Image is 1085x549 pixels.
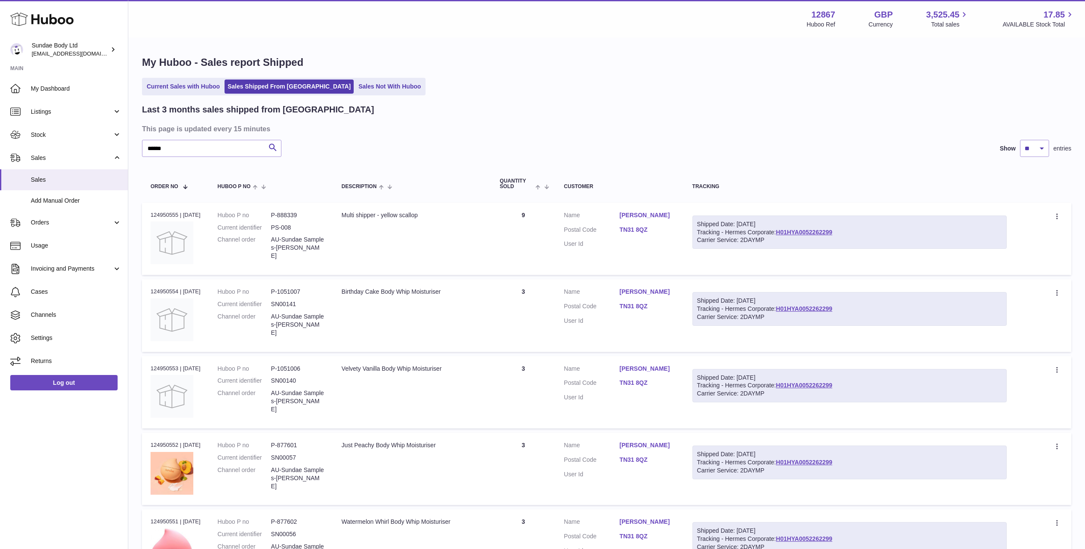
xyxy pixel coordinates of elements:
[807,21,835,29] div: Huboo Ref
[218,211,271,219] dt: Huboo P no
[692,369,1007,403] div: Tracking - Hermes Corporate:
[151,288,201,295] div: 124950554 | [DATE]
[776,305,832,312] a: H01HYA0052262299
[776,459,832,466] a: H01HYA0052262299
[491,433,556,505] td: 3
[218,365,271,373] dt: Huboo P no
[31,288,121,296] span: Cases
[144,80,223,94] a: Current Sales with Huboo
[31,311,121,319] span: Channels
[355,80,424,94] a: Sales Not With Huboo
[31,218,112,227] span: Orders
[218,454,271,462] dt: Current identifier
[218,441,271,449] dt: Huboo P no
[620,518,675,526] a: [PERSON_NAME]
[1002,21,1075,29] span: AVAILABLE Stock Total
[342,184,377,189] span: Description
[218,530,271,538] dt: Current identifier
[697,313,1002,321] div: Carrier Service: 2DAYMP
[225,80,354,94] a: Sales Shipped From [GEOGRAPHIC_DATA]
[564,226,620,236] dt: Postal Code
[620,226,675,234] a: TN31 8QZ
[271,441,325,449] dd: P-877601
[31,154,112,162] span: Sales
[1044,9,1065,21] span: 17.85
[218,184,251,189] span: Huboo P no
[564,456,620,466] dt: Postal Code
[620,288,675,296] a: [PERSON_NAME]
[10,375,118,390] a: Log out
[342,365,483,373] div: Velvety Vanilla Body Whip Moisturiser
[31,108,112,116] span: Listings
[564,365,620,375] dt: Name
[271,224,325,232] dd: PS-008
[564,441,620,452] dt: Name
[271,365,325,373] dd: P-1051006
[926,9,960,21] span: 3,525.45
[151,221,193,264] img: no-photo.jpg
[31,334,121,342] span: Settings
[491,356,556,428] td: 3
[32,41,109,58] div: Sundae Body Ltd
[142,104,374,115] h2: Last 3 months sales shipped from [GEOGRAPHIC_DATA]
[1002,9,1075,29] a: 17.85 AVAILABLE Stock Total
[692,215,1007,249] div: Tracking - Hermes Corporate:
[564,288,620,298] dt: Name
[1000,145,1016,153] label: Show
[564,393,620,401] dt: User Id
[564,518,620,528] dt: Name
[218,518,271,526] dt: Huboo P no
[31,242,121,250] span: Usage
[218,377,271,385] dt: Current identifier
[218,288,271,296] dt: Huboo P no
[620,456,675,464] a: TN31 8QZ
[697,236,1002,244] div: Carrier Service: 2DAYMP
[776,229,832,236] a: H01HYA0052262299
[342,441,483,449] div: Just Peachy Body Whip Moisturiser
[564,470,620,478] dt: User Id
[342,518,483,526] div: Watermelon Whirl Body Whip Moisturiser
[31,85,121,93] span: My Dashboard
[697,466,1002,475] div: Carrier Service: 2DAYMP
[271,466,325,490] dd: AU-Sundae Samples-[PERSON_NAME]
[218,224,271,232] dt: Current identifier
[692,184,1007,189] div: Tracking
[564,302,620,313] dt: Postal Code
[620,211,675,219] a: [PERSON_NAME]
[776,535,832,542] a: H01HYA0052262299
[620,302,675,310] a: TN31 8QZ
[692,446,1007,479] div: Tracking - Hermes Corporate:
[697,220,1002,228] div: Shipped Date: [DATE]
[31,197,121,205] span: Add Manual Order
[697,527,1002,535] div: Shipped Date: [DATE]
[926,9,970,29] a: 3,525.45 Total sales
[31,265,112,273] span: Invoicing and Payments
[692,292,1007,326] div: Tracking - Hermes Corporate:
[271,313,325,337] dd: AU-Sundae Samples-[PERSON_NAME]
[564,379,620,389] dt: Postal Code
[142,124,1069,133] h3: This page is updated every 15 minutes
[32,50,126,57] span: [EMAIL_ADDRESS][DOMAIN_NAME]
[697,374,1002,382] div: Shipped Date: [DATE]
[271,300,325,308] dd: SN00141
[271,211,325,219] dd: P-888339
[697,297,1002,305] div: Shipped Date: [DATE]
[620,365,675,373] a: [PERSON_NAME]
[1053,145,1071,153] span: entries
[31,176,121,184] span: Sales
[776,382,832,389] a: H01HYA0052262299
[491,279,556,351] td: 3
[620,379,675,387] a: TN31 8QZ
[151,441,201,449] div: 124950552 | [DATE]
[31,357,121,365] span: Returns
[564,184,675,189] div: Customer
[31,131,112,139] span: Stock
[142,56,1071,69] h1: My Huboo - Sales report Shipped
[218,389,271,413] dt: Channel order
[564,211,620,221] dt: Name
[151,518,201,525] div: 124950551 | [DATE]
[564,317,620,325] dt: User Id
[271,518,325,526] dd: P-877602
[271,288,325,296] dd: P-1051007
[218,313,271,337] dt: Channel order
